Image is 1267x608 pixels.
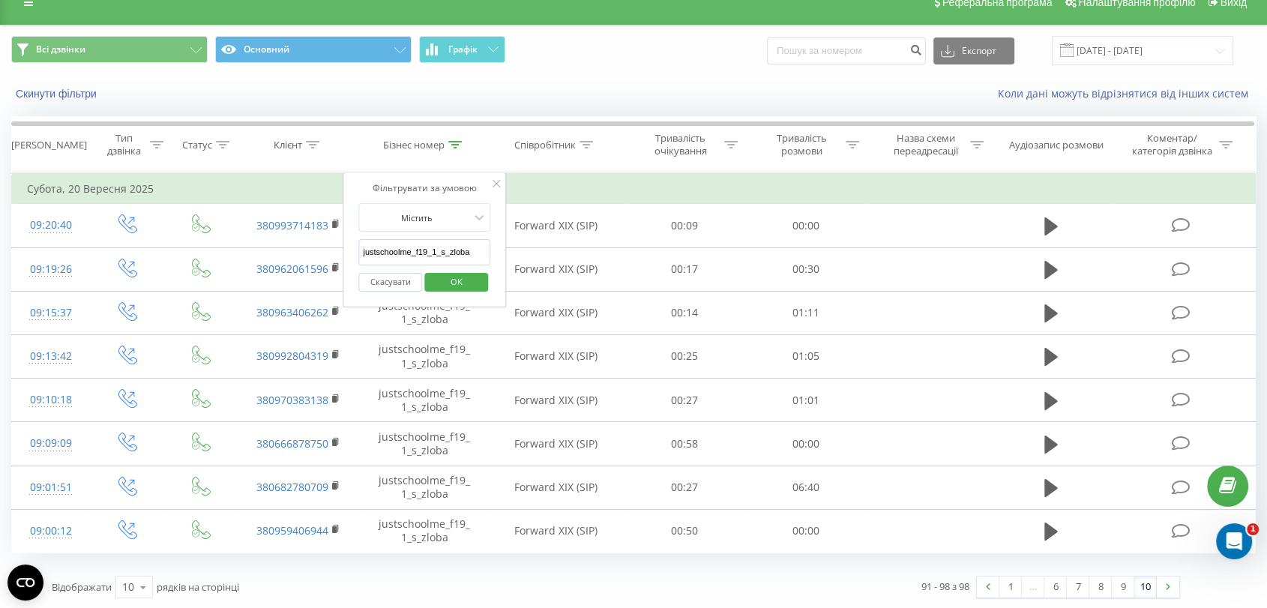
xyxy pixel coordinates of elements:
div: Статус [182,139,212,151]
input: Введіть значення [358,239,490,265]
td: 00:27 [624,466,745,509]
div: 09:15:37 [27,298,74,328]
td: Forward XIX (SIP) [487,422,623,466]
div: 09:09:09 [27,429,74,458]
td: Forward XIX (SIP) [487,247,623,291]
td: 01:05 [745,334,867,378]
a: Коли дані можуть відрізнятися вiд інших систем [998,86,1256,100]
td: Субота, 20 Вересня 2025 [12,174,1256,204]
a: 1 [999,577,1022,598]
button: Всі дзвінки [11,36,208,63]
div: [PERSON_NAME] [11,139,87,151]
span: рядків на сторінці [157,580,239,594]
a: 6 [1044,577,1067,598]
td: 00:27 [624,379,745,422]
td: 00:09 [624,204,745,247]
td: Forward XIX (SIP) [487,204,623,247]
td: justschoolme_f19_1_s_zloba [361,379,487,422]
td: 06:40 [745,466,867,509]
a: 380682780709 [256,480,328,494]
a: 380666878750 [256,436,328,451]
div: Аудіозапис розмови [1009,139,1104,151]
td: 00:17 [624,247,745,291]
div: Бізнес номер [383,139,445,151]
div: Фільтрувати за умовою [358,181,490,196]
td: 00:30 [745,247,867,291]
td: Forward XIX (SIP) [487,334,623,378]
a: 380963406262 [256,305,328,319]
a: 380970383138 [256,393,328,407]
div: Клієнт [274,139,302,151]
td: justschoolme_f19_1_s_zloba [361,466,487,509]
input: Пошук за номером [767,37,926,64]
td: 00:25 [624,334,745,378]
div: 09:01:51 [27,473,74,502]
td: justschoolme_f19_1_s_zloba [361,334,487,378]
div: 10 [122,580,134,595]
div: Коментар/категорія дзвінка [1128,132,1215,157]
td: 00:00 [745,509,867,553]
div: Співробітник [514,139,576,151]
div: Тип дзвінка [103,132,146,157]
a: 9 [1112,577,1134,598]
td: 01:11 [745,291,867,334]
span: Відображати [52,580,112,594]
button: Скасувати [358,273,422,292]
td: 00:00 [745,204,867,247]
button: Скинути фільтри [11,87,104,100]
button: Графік [419,36,505,63]
td: Forward XIX (SIP) [487,291,623,334]
td: 01:01 [745,379,867,422]
span: 1 [1247,523,1259,535]
button: OK [424,273,488,292]
div: 09:20:40 [27,211,74,240]
td: 00:00 [745,422,867,466]
button: Основний [215,36,412,63]
td: Forward XIX (SIP) [487,509,623,553]
div: 09:00:12 [27,517,74,546]
a: 8 [1089,577,1112,598]
a: 380993714183 [256,218,328,232]
td: justschoolme_f19_1_s_zloba [361,509,487,553]
span: OK [436,270,478,293]
a: 380959406944 [256,523,328,538]
div: 09:13:42 [27,342,74,371]
div: 09:19:26 [27,255,74,284]
div: 09:10:18 [27,385,74,415]
a: 10 [1134,577,1157,598]
a: 380962061596 [256,262,328,276]
td: 00:50 [624,509,745,553]
iframe: Intercom live chat [1216,523,1252,559]
td: justschoolme_f19_1_s_zloba [361,291,487,334]
td: 00:14 [624,291,745,334]
td: Forward XIX (SIP) [487,379,623,422]
div: 91 - 98 з 98 [921,579,969,594]
a: 380992804319 [256,349,328,363]
span: Графік [448,44,478,55]
td: Forward XIX (SIP) [487,466,623,509]
a: 7 [1067,577,1089,598]
td: justschoolme_f19_1_s_zloba [361,422,487,466]
div: … [1022,577,1044,598]
button: Експорт [933,37,1014,64]
button: Open CMP widget [7,565,43,601]
div: Тривалість розмови [762,132,842,157]
div: Назва схеми переадресації [886,132,966,157]
td: 00:58 [624,422,745,466]
span: Всі дзвінки [36,43,85,55]
div: Тривалість очікування [640,132,720,157]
